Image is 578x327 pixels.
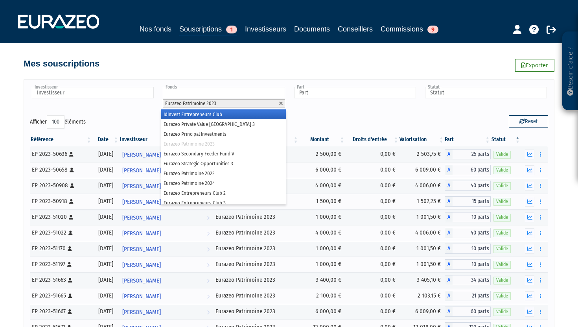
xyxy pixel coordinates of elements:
div: Eurazeo Patrimoine 2023 [215,244,296,253]
div: Eurazeo Patrimoine 2023 [215,229,296,237]
div: [DATE] [95,260,117,268]
span: Valide [493,261,511,268]
td: 4 006,00 € [399,225,445,241]
td: 3 400,00 € [299,272,346,288]
i: [Français] Personne physique [68,309,72,314]
span: 60 parts [453,165,491,175]
i: [Français] Personne physique [69,215,73,220]
span: [PERSON_NAME] [122,305,161,320]
th: Statut : activer pour trier la colonne par ordre d&eacute;croissant [491,133,521,146]
div: A - Eurazeo Patrimoine 2023 [445,196,491,207]
span: A [445,149,453,159]
span: 1 [226,26,237,33]
span: [PERSON_NAME] [122,179,161,194]
td: 0,00 € [345,304,399,320]
div: A - Eurazeo Patrimoine 2023 [445,291,491,301]
div: [DATE] [95,276,117,284]
td: 0,00 € [345,178,399,194]
a: [PERSON_NAME] [119,288,213,304]
span: A [445,196,453,207]
span: 60 parts [453,307,491,317]
li: Eurazeo Entrepreneurs Club 2 [161,188,285,198]
div: EP 2023-51667 [32,307,90,316]
span: A [445,291,453,301]
div: EP 2023-50636 [32,150,90,158]
span: A [445,181,453,191]
td: 6 009,00 € [399,162,445,178]
div: EP 2023-50908 [32,181,90,190]
i: [Français] Personne physique [70,168,74,172]
td: 1 001,50 € [399,241,445,257]
div: [DATE] [95,197,117,205]
li: Eurazeo Patrimoine 2023 [161,139,285,149]
li: Eurazeo Principal Investments [161,129,285,139]
td: 0,00 € [345,146,399,162]
a: Commissions9 [381,24,438,35]
a: [PERSON_NAME] [119,272,213,288]
div: A - Eurazeo Patrimoine 2023 [445,244,491,254]
span: 25 parts [453,149,491,159]
div: A - Eurazeo Patrimoine 2023 [445,307,491,317]
i: [Français] Personne physique [68,294,72,298]
span: 40 parts [453,228,491,238]
td: 1 000,00 € [299,209,346,225]
p: Besoin d'aide ? [566,36,575,107]
th: Date: activer pour trier la colonne par ordre croissant [92,133,120,146]
span: Eurazeo Patrimoine 2023 [165,100,216,106]
i: Voir l'investisseur [207,211,210,225]
div: A - Eurazeo Patrimoine 2023 [445,181,491,191]
div: EP 2023-51022 [32,229,90,237]
th: Part: activer pour trier la colonne par ordre croissant [445,133,491,146]
td: 1 502,25 € [399,194,445,209]
a: Nos fonds [140,24,171,35]
td: 2 500,00 € [299,146,346,162]
i: [Français] Personne physique [70,183,74,188]
span: Valide [493,198,511,205]
td: 1 001,50 € [399,209,445,225]
li: Eurazeo Strategic Opportunities 3 [161,159,285,168]
span: Valide [493,292,511,300]
td: 0,00 € [345,241,399,257]
div: EP 2023-50918 [32,197,90,205]
span: [PERSON_NAME] [122,273,161,288]
td: 4 000,00 € [299,178,346,194]
td: 2 503,75 € [399,146,445,162]
span: [PERSON_NAME] [122,258,161,272]
div: [DATE] [95,292,117,300]
a: [PERSON_NAME] [119,225,213,241]
td: 6 009,00 € [399,304,445,320]
span: 9 [427,26,438,33]
span: 34 parts [453,275,491,285]
span: Valide [493,166,511,174]
div: [DATE] [95,213,117,221]
td: 1 500,00 € [299,194,346,209]
a: [PERSON_NAME] [119,241,213,257]
a: Exporter [515,59,554,72]
div: Eurazeo Patrimoine 2023 [215,260,296,268]
select: Afficheréléments [47,115,64,129]
span: A [445,307,453,317]
i: Voir l'investisseur [207,305,210,320]
span: Valide [493,308,511,316]
span: 10 parts [453,244,491,254]
div: EP 2023-51197 [32,260,90,268]
img: 1732889491-logotype_eurazeo_blanc_rvb.png [18,15,99,29]
a: Investisseurs [245,24,286,35]
th: Référence : activer pour trier la colonne par ordre croissant [30,133,92,146]
div: A - Eurazeo Patrimoine 2023 [445,149,491,159]
span: Valide [493,245,511,253]
td: 6 000,00 € [299,162,346,178]
div: EP 2023-51665 [32,292,90,300]
a: [PERSON_NAME] [119,178,213,194]
div: A - Eurazeo Patrimoine 2023 [445,212,491,222]
div: Eurazeo Patrimoine 2023 [215,276,296,284]
span: A [445,244,453,254]
div: Eurazeo Patrimoine 2023 [215,307,296,316]
td: 0,00 € [345,288,399,304]
span: 15 parts [453,196,491,207]
a: Documents [294,24,330,35]
i: [Français] Personne physique [69,152,74,157]
th: Droits d'entrée: activer pour trier la colonne par ordre croissant [345,133,399,146]
span: 21 parts [453,291,491,301]
div: A - Eurazeo Patrimoine 2023 [445,259,491,270]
